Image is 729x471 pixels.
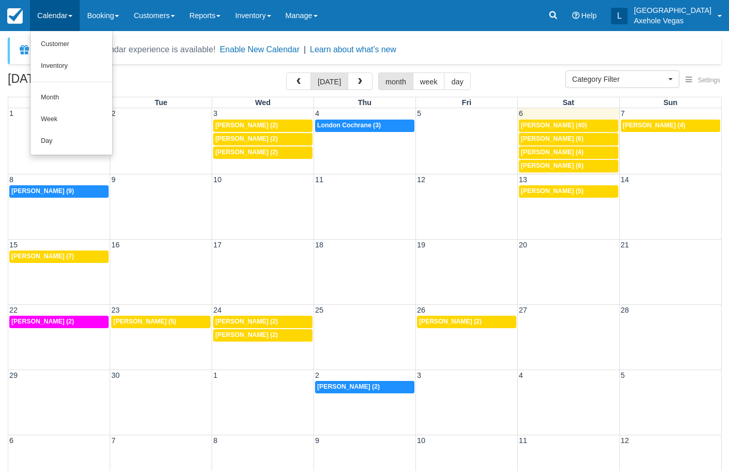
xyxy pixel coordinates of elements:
a: [PERSON_NAME] (2) [213,120,313,132]
span: 23 [110,306,121,314]
a: Inventory [31,55,112,77]
span: London Cochrane (3) [317,122,381,129]
span: Wed [255,98,271,107]
span: 24 [212,306,222,314]
span: 2 [110,109,116,117]
span: 22 [8,306,19,314]
span: 1 [8,109,14,117]
span: [PERSON_NAME] (6) [521,162,584,169]
span: 30 [110,371,121,379]
span: 5 [620,371,626,379]
div: L [611,8,628,24]
a: [PERSON_NAME] (2) [9,316,109,328]
button: [DATE] [310,72,348,90]
span: | [304,45,306,54]
span: [PERSON_NAME] (6) [521,135,584,142]
span: 10 [416,436,426,445]
span: [PERSON_NAME] (2) [215,318,278,325]
span: 7 [110,436,116,445]
a: [PERSON_NAME] (6) [519,133,618,145]
a: [PERSON_NAME] (2) [213,316,313,328]
span: 9 [314,436,320,445]
a: [PERSON_NAME] (4) [519,146,618,159]
span: 20 [518,241,528,249]
span: 15 [8,241,19,249]
span: Help [582,11,597,20]
a: Learn about what's new [310,45,396,54]
span: 6 [8,436,14,445]
span: [PERSON_NAME] (2) [215,135,278,142]
span: 4 [314,109,320,117]
span: 8 [8,175,14,184]
span: Sun [663,98,677,107]
button: Category Filter [566,70,679,88]
a: Month [31,87,112,109]
span: 14 [620,175,630,184]
a: [PERSON_NAME] (7) [9,251,109,263]
span: 25 [314,306,324,314]
span: 17 [212,241,222,249]
span: 2 [314,371,320,379]
span: 5 [416,109,422,117]
span: [PERSON_NAME] (2) [11,318,74,325]
span: 4 [518,371,524,379]
span: Fri [462,98,471,107]
a: Day [31,130,112,152]
span: [PERSON_NAME] (9) [11,187,74,195]
button: month [378,72,413,90]
button: Settings [679,73,726,88]
span: 6 [518,109,524,117]
a: [PERSON_NAME] (2) [417,316,516,328]
i: Help [572,12,579,19]
a: [PERSON_NAME] (9) [9,185,109,198]
span: Settings [698,77,720,84]
span: 10 [212,175,222,184]
span: 29 [8,371,19,379]
p: Axehole Vegas [634,16,711,26]
span: Tue [155,98,168,107]
a: Week [31,109,112,130]
span: 12 [416,175,426,184]
a: [PERSON_NAME] (2) [213,133,313,145]
h2: [DATE] [8,72,139,92]
span: 26 [416,306,426,314]
span: 28 [620,306,630,314]
button: week [413,72,445,90]
span: 19 [416,241,426,249]
span: 8 [212,436,218,445]
span: 12 [620,436,630,445]
img: checkfront-main-nav-mini-logo.png [7,8,23,24]
button: day [444,72,470,90]
span: 18 [314,241,324,249]
a: London Cochrane (3) [315,120,414,132]
span: [PERSON_NAME] (2) [215,331,278,338]
a: [PERSON_NAME] (2) [213,146,313,159]
div: A new Booking Calendar experience is available! [35,43,216,56]
span: Thu [358,98,371,107]
span: 21 [620,241,630,249]
span: 13 [518,175,528,184]
a: [PERSON_NAME] (4) [621,120,720,132]
span: 11 [314,175,324,184]
span: Sat [562,98,574,107]
a: [PERSON_NAME] (5) [111,316,211,328]
span: [PERSON_NAME] (5) [521,187,584,195]
span: 27 [518,306,528,314]
span: [PERSON_NAME] (2) [317,383,380,390]
span: 16 [110,241,121,249]
a: [PERSON_NAME] (40) [519,120,618,132]
a: Customer [31,34,112,55]
p: [GEOGRAPHIC_DATA] [634,5,711,16]
span: [PERSON_NAME] (40) [521,122,587,129]
span: [PERSON_NAME] (4) [521,149,584,156]
span: 9 [110,175,116,184]
span: 1 [212,371,218,379]
span: 3 [212,109,218,117]
span: [PERSON_NAME] (7) [11,253,74,260]
span: [PERSON_NAME] (4) [623,122,686,129]
a: [PERSON_NAME] (2) [315,381,414,393]
a: [PERSON_NAME] (5) [519,185,618,198]
span: Category Filter [572,74,666,84]
span: [PERSON_NAME] (5) [113,318,176,325]
span: 7 [620,109,626,117]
